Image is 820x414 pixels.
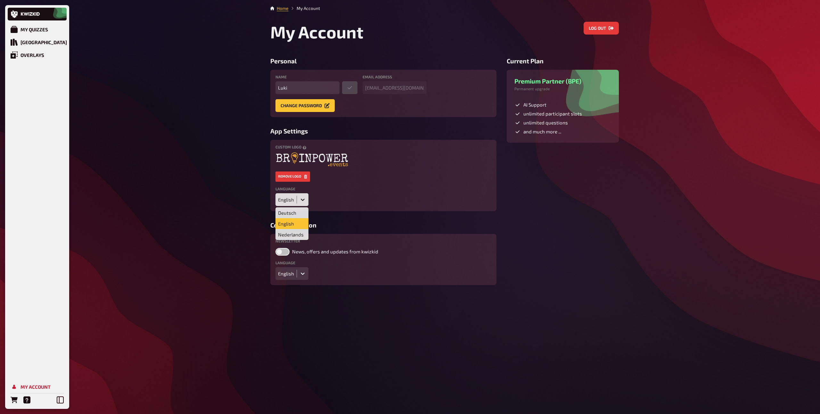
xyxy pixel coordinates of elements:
a: Home [277,6,288,11]
div: English [275,218,308,229]
button: Remove Logo [275,171,310,182]
label: Email address [363,75,427,79]
span: unlimited questions [523,120,568,126]
label: Custom Logo [275,145,491,149]
div: My Account [20,384,51,390]
h3: Current Plan [507,57,619,65]
button: Change password [275,99,335,112]
a: Quiz Library [8,36,67,49]
a: My Quizzes [8,23,67,36]
div: Overlays [20,52,44,58]
a: My Account [8,380,67,393]
label: Language [275,261,491,265]
div: My Quizzes [20,27,48,32]
label: Language [275,187,491,191]
div: English [278,271,294,276]
a: Orders [8,394,20,406]
label: Newsletter [275,239,491,243]
h3: Personal [270,57,496,65]
label: News, offers and updates from kwizkid [275,248,491,256]
h3: App Settings [270,127,496,135]
span: AI Support [523,102,546,108]
span: unlimited participant slots [523,111,582,117]
span: and much more ... [523,129,561,135]
div: English [278,197,294,203]
small: Permanent upgrade [514,86,627,92]
h3: Premium Partner (BPE) [514,77,611,85]
h1: My Account [270,22,364,42]
div: Deutsch [275,207,308,218]
a: Overlays [8,49,67,61]
div: Nederlands [275,229,308,240]
h3: Communication [270,221,496,229]
li: Home [277,5,288,12]
li: My Account [288,5,320,12]
div: [GEOGRAPHIC_DATA] [20,39,67,45]
a: Help [20,394,33,406]
button: Log out [584,22,619,35]
label: Name [275,75,357,79]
